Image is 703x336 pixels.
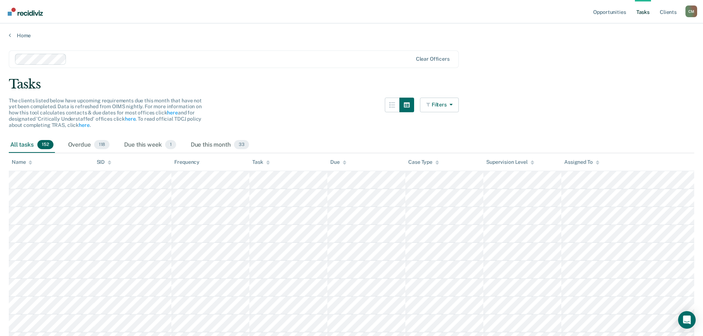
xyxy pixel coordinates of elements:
[330,159,346,165] div: Due
[79,122,89,128] a: here
[408,159,439,165] div: Case Type
[252,159,269,165] div: Task
[125,116,135,122] a: here
[9,137,55,153] div: All tasks152
[67,137,111,153] div: Overdue118
[97,159,112,165] div: SID
[123,137,177,153] div: Due this week1
[685,5,697,17] div: C M
[9,77,694,92] div: Tasks
[94,140,109,150] span: 118
[189,137,250,153] div: Due this month33
[234,140,249,150] span: 33
[685,5,697,17] button: Profile dropdown button
[12,159,32,165] div: Name
[486,159,534,165] div: Supervision Level
[174,159,200,165] div: Frequency
[37,140,53,150] span: 152
[416,56,450,62] div: Clear officers
[165,140,176,150] span: 1
[678,311,696,329] div: Open Intercom Messenger
[564,159,599,165] div: Assigned To
[8,8,43,16] img: Recidiviz
[9,32,694,39] a: Home
[167,110,178,116] a: here
[420,98,459,112] button: Filters
[9,98,202,128] span: The clients listed below have upcoming requirements due this month that have not yet been complet...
